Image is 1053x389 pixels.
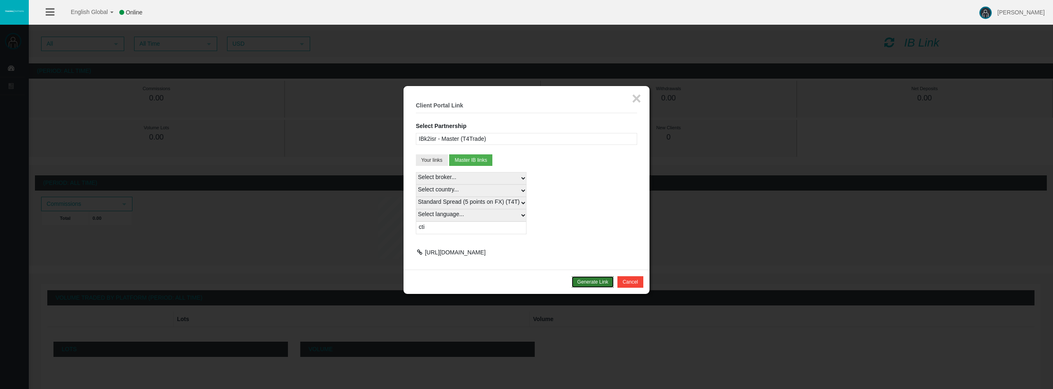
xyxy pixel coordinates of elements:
button: Your links [416,154,448,166]
div: [URL][DOMAIN_NAME] [425,249,486,256]
span: English Global [60,9,108,15]
button: Generate Link [572,276,613,288]
button: Master IB links [449,154,492,166]
img: user-image [979,7,992,19]
img: logo.svg [4,9,25,13]
div: IBk2isr - Master (T4Trade) [416,133,637,145]
b: Client Portal Link [416,102,463,109]
input: ShortCode for your link (Optional) [416,221,526,234]
span: Online [126,9,142,16]
label: Select Partnership [416,121,466,131]
button: × [632,90,641,107]
span: [PERSON_NAME] [997,9,1045,16]
div: Copy Direct Link [416,249,423,255]
button: Cancel [617,276,643,288]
